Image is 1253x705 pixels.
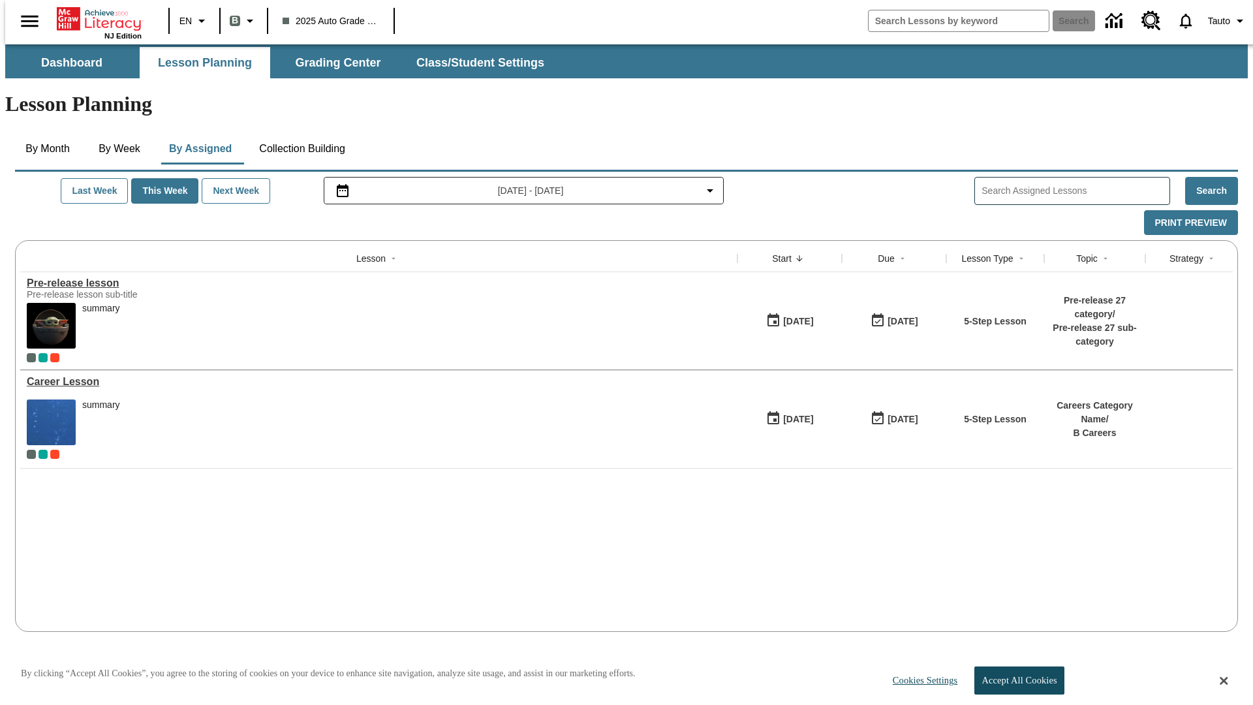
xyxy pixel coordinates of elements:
[1098,3,1134,39] a: Data Center
[27,353,36,362] div: Current Class
[1169,252,1203,265] div: Strategy
[878,252,895,265] div: Due
[869,10,1049,31] input: search field
[1076,252,1098,265] div: Topic
[82,303,120,314] div: summary
[57,5,142,40] div: Home
[27,376,731,388] a: Career Lesson, Lessons
[386,251,401,266] button: Sort
[249,133,356,164] button: Collection Building
[39,450,48,459] div: 2025 Auto Grade 1 A
[1134,3,1169,39] a: Resource Center, Will open in new tab
[5,44,1248,78] div: SubNavbar
[27,376,731,388] div: Career Lesson
[1144,210,1238,236] button: Print Preview
[15,133,80,164] button: By Month
[783,313,813,330] div: [DATE]
[224,9,263,33] button: Boost Class color is gray green. Change class color
[772,252,792,265] div: Start
[356,252,386,265] div: Lesson
[964,413,1027,426] p: 5-Step Lesson
[27,303,76,349] img: hero alt text
[202,178,270,204] button: Next Week
[57,6,142,32] a: Home
[295,55,380,70] span: Grading Center
[104,32,142,40] span: NJ Edition
[27,277,731,289] div: Pre-release lesson
[1098,251,1113,266] button: Sort
[82,399,120,411] div: summary
[1208,14,1230,28] span: Tauto
[498,184,564,198] span: [DATE] - [DATE]
[27,289,223,300] div: Pre-release lesson sub-title
[888,411,918,428] div: [DATE]
[974,666,1064,695] button: Accept All Cookies
[888,313,918,330] div: [DATE]
[5,92,1248,116] h1: Lesson Planning
[881,667,963,694] button: Cookies Settings
[982,181,1169,200] input: Search Assigned Lessons
[273,47,403,78] button: Grading Center
[1051,426,1139,440] p: B Careers
[179,14,192,28] span: EN
[82,303,120,349] div: summary
[866,309,922,334] button: 01/25/26: Last day the lesson can be accessed
[39,353,48,362] div: 2025 Auto Grade 1 A
[27,277,731,289] a: Pre-release lesson, Lessons
[159,133,242,164] button: By Assigned
[406,47,555,78] button: Class/Student Settings
[961,252,1013,265] div: Lesson Type
[174,9,215,33] button: Language: EN, Select a language
[895,251,910,266] button: Sort
[27,399,76,445] img: fish
[762,407,818,431] button: 01/13/25: First time the lesson was available
[762,309,818,334] button: 01/22/25: First time the lesson was available
[87,133,152,164] button: By Week
[61,178,128,204] button: Last Week
[7,47,137,78] button: Dashboard
[27,450,36,459] div: Current Class
[783,411,813,428] div: [DATE]
[964,315,1027,328] p: 5-Step Lesson
[50,450,59,459] div: Test 1
[1220,675,1228,687] button: Close
[1051,399,1139,426] p: Careers Category Name /
[1013,251,1029,266] button: Sort
[330,183,719,198] button: Select the date range menu item
[10,2,49,40] button: Open side menu
[5,47,556,78] div: SubNavbar
[232,12,238,29] span: B
[21,667,636,680] p: By clicking “Accept All Cookies”, you agree to the storing of cookies on your device to enhance s...
[131,178,198,204] button: This Week
[702,183,718,198] svg: Collapse Date Range Filter
[41,55,102,70] span: Dashboard
[416,55,544,70] span: Class/Student Settings
[1185,177,1238,205] button: Search
[1051,321,1139,349] p: Pre-release 27 sub-category
[792,251,807,266] button: Sort
[1203,251,1219,266] button: Sort
[82,399,120,445] div: summary
[283,14,379,28] span: 2025 Auto Grade 1 B
[1051,294,1139,321] p: Pre-release 27 category /
[866,407,922,431] button: 01/17/26: Last day the lesson can be accessed
[158,55,252,70] span: Lesson Planning
[1203,9,1253,33] button: Profile/Settings
[1169,4,1203,38] a: Notifications
[50,353,59,362] div: Test 1
[140,47,270,78] button: Lesson Planning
